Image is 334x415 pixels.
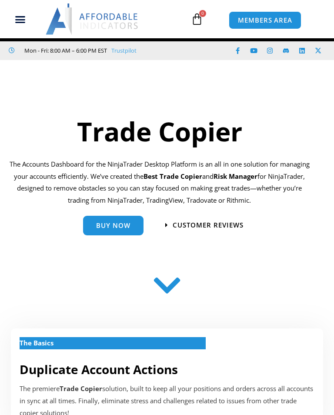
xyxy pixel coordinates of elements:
[165,222,244,228] a: Customer Reviews
[46,3,139,35] img: LogoAI | Affordable Indicators – NinjaTrader
[22,45,107,56] span: Mon - Fri: 8:00 AM – 6:00 PM EST
[83,216,144,235] a: Buy Now
[178,7,216,32] a: 0
[144,172,202,181] b: Best Trade Copier
[20,361,178,378] a: Duplicate Account Actions
[173,222,244,228] span: Customer Reviews
[111,45,137,56] a: Trustpilot
[20,338,53,347] strong: The Basics
[3,11,37,27] div: Menu Toggle
[7,158,312,207] p: The Accounts Dashboard for the NinjaTrader Desktop Platform is an all in one solution for managin...
[7,113,312,150] h1: Trade Copier
[238,17,292,23] span: MEMBERS AREA
[60,384,102,393] strong: Trade Copier
[199,10,206,17] span: 0
[214,172,257,181] strong: Risk Manager
[229,11,301,29] a: MEMBERS AREA
[96,222,130,229] span: Buy Now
